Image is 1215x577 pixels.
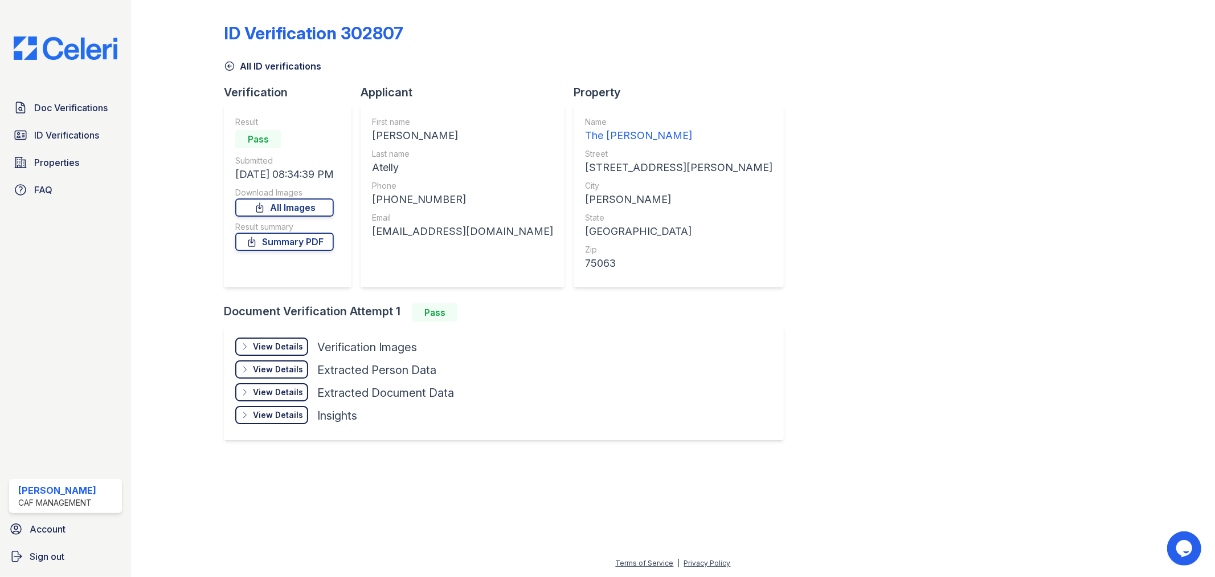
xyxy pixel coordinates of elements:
a: All Images [235,198,334,217]
a: Name The [PERSON_NAME] [585,116,772,144]
div: State [585,212,772,224]
div: [EMAIL_ADDRESS][DOMAIN_NAME] [372,224,553,239]
div: Pass [412,303,457,322]
div: Result summary [235,221,334,233]
a: Doc Verifications [9,96,122,119]
div: | [678,559,680,567]
div: View Details [253,341,303,352]
div: Last name [372,148,553,160]
span: FAQ [34,183,52,197]
div: Submitted [235,155,334,166]
div: [PERSON_NAME] [18,483,96,497]
iframe: chat widget [1167,531,1204,566]
a: Account [5,518,126,541]
div: View Details [253,409,303,421]
div: Applicant [361,84,574,100]
div: [STREET_ADDRESS][PERSON_NAME] [585,160,772,176]
div: View Details [253,387,303,398]
div: Phone [372,180,553,192]
div: Verification [224,84,361,100]
div: 75063 [585,255,772,271]
span: Doc Verifications [34,101,108,115]
div: Result [235,116,334,128]
div: [PERSON_NAME] [585,192,772,208]
div: Pass [235,130,281,148]
a: All ID verifications [224,59,321,73]
div: Download Images [235,187,334,198]
div: Name [585,116,772,128]
div: Document Verification Attempt 1 [224,303,793,322]
div: Insights [317,408,357,424]
span: Sign out [30,550,64,563]
div: Extracted Person Data [317,362,436,378]
div: Property [574,84,793,100]
a: Properties [9,151,122,174]
div: [GEOGRAPHIC_DATA] [585,224,772,239]
div: ID Verification 302807 [224,23,403,43]
span: Account [30,522,66,536]
div: View Details [253,364,303,375]
span: ID Verifications [34,128,99,142]
div: Street [585,148,772,160]
a: Terms of Service [616,559,674,567]
div: The [PERSON_NAME] [585,128,772,144]
div: First name [372,116,553,128]
div: [PERSON_NAME] [372,128,553,144]
div: Verification Images [317,339,417,355]
a: Privacy Policy [684,559,731,567]
span: Properties [34,156,79,169]
div: [PHONE_NUMBER] [372,192,553,208]
div: Extracted Document Data [317,385,454,401]
a: ID Verifications [9,124,122,147]
a: FAQ [9,178,122,201]
div: [DATE] 08:34:39 PM [235,166,334,182]
div: Zip [585,244,772,255]
a: Summary PDF [235,233,334,251]
img: CE_Logo_Blue-a8612792a0a2168367f1c8372b55b34899dd931a85d93a1a3d3e32e68fde9ad4.png [5,36,126,60]
a: Sign out [5,545,126,568]
div: CAF Management [18,497,96,509]
div: Atelly [372,160,553,176]
div: City [585,180,772,192]
div: Email [372,212,553,224]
